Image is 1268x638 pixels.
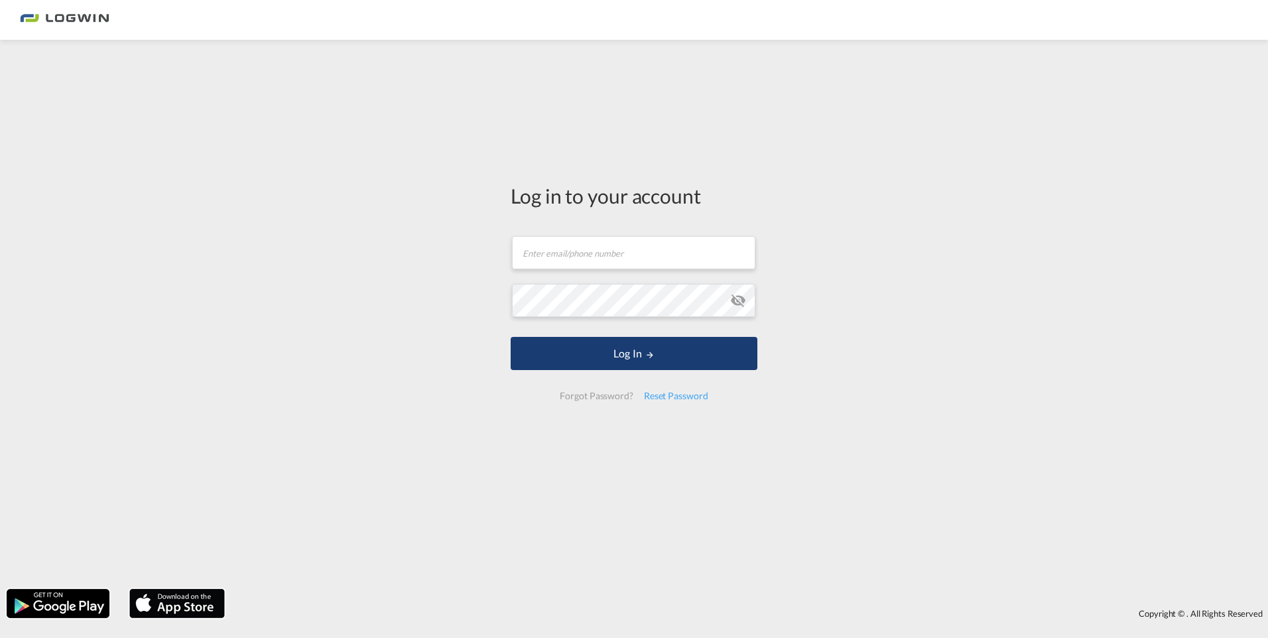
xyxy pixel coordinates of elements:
div: Log in to your account [511,182,757,210]
img: google.png [5,588,111,619]
img: apple.png [128,588,226,619]
div: Reset Password [639,384,714,408]
input: Enter email/phone number [512,236,755,269]
button: LOGIN [511,337,757,370]
div: Forgot Password? [554,384,638,408]
md-icon: icon-eye-off [730,292,746,308]
div: Copyright © . All Rights Reserved [231,602,1268,625]
img: bc73a0e0d8c111efacd525e4c8ad7d32.png [20,5,109,35]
